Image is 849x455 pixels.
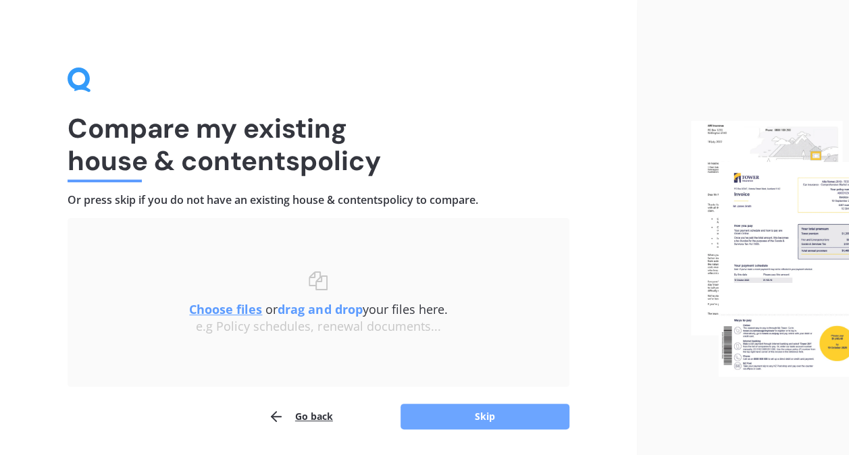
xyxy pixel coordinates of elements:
[401,404,569,429] button: Skip
[691,121,849,376] img: files.webp
[278,301,362,317] b: drag and drop
[189,301,262,317] u: Choose files
[68,112,569,177] h1: Compare my existing house & contents policy
[68,193,569,207] h4: Or press skip if you do not have an existing house & contents policy to compare.
[95,319,542,334] div: e.g Policy schedules, renewal documents...
[189,301,447,317] span: or your files here.
[268,403,333,430] button: Go back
